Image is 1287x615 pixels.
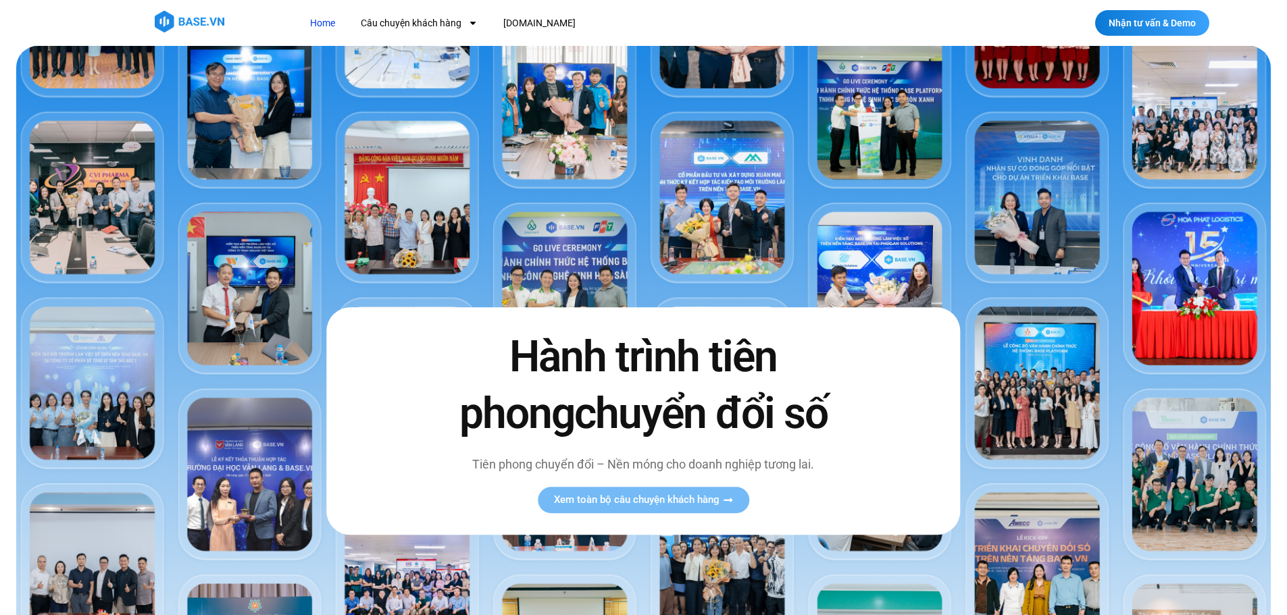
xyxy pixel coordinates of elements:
[574,388,828,439] span: chuyển đổi số
[554,495,720,505] span: Xem toàn bộ câu chuyện khách hàng
[1109,18,1196,28] span: Nhận tư vấn & Demo
[300,11,345,36] a: Home
[430,329,856,442] h2: Hành trình tiên phong
[430,455,856,473] p: Tiên phong chuyển đổi – Nền móng cho doanh nghiệp tương lai.
[538,487,749,513] a: Xem toàn bộ câu chuyện khách hàng
[351,11,488,36] a: Câu chuyện khách hàng
[300,11,824,36] nav: Menu
[493,11,586,36] a: [DOMAIN_NAME]
[1095,10,1209,36] a: Nhận tư vấn & Demo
